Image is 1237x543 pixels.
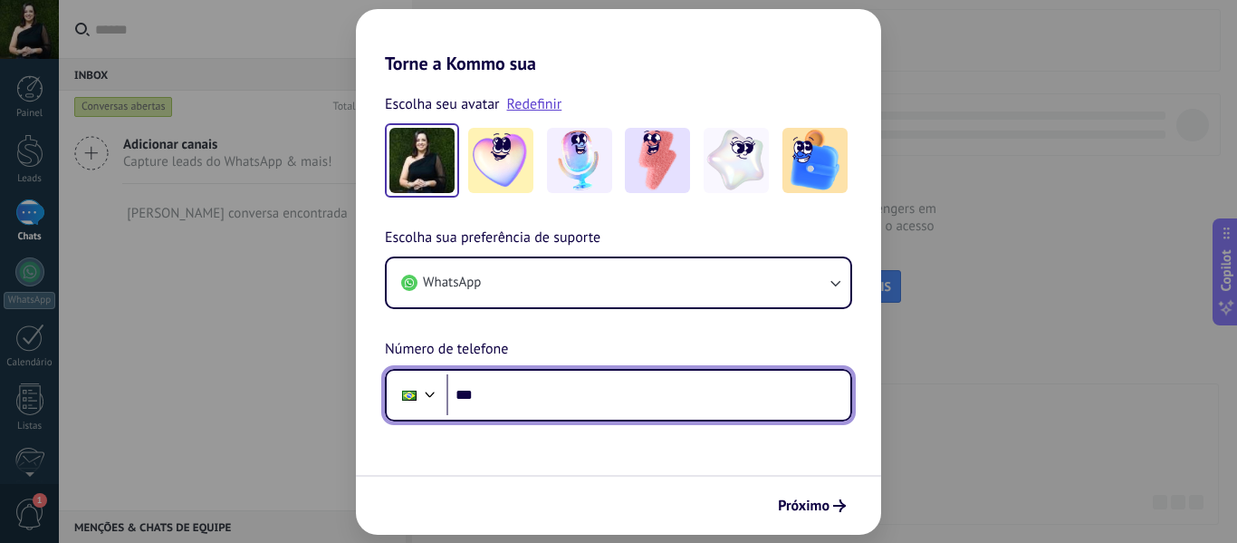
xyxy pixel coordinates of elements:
button: Próximo [770,490,854,521]
span: Número de telefone [385,338,508,362]
button: WhatsApp [387,258,850,307]
span: WhatsApp [423,274,481,292]
div: Brazil: + 55 [392,376,427,414]
span: Escolha seu avatar [385,92,500,116]
img: -2.jpeg [547,128,612,193]
span: Escolha sua preferência de suporte [385,227,600,250]
h2: Torne a Kommo sua [356,9,881,74]
a: Redefinir [507,95,562,113]
img: -4.jpeg [704,128,769,193]
img: -3.jpeg [625,128,690,193]
span: Próximo [778,499,829,512]
img: -5.jpeg [782,128,848,193]
img: -1.jpeg [468,128,533,193]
